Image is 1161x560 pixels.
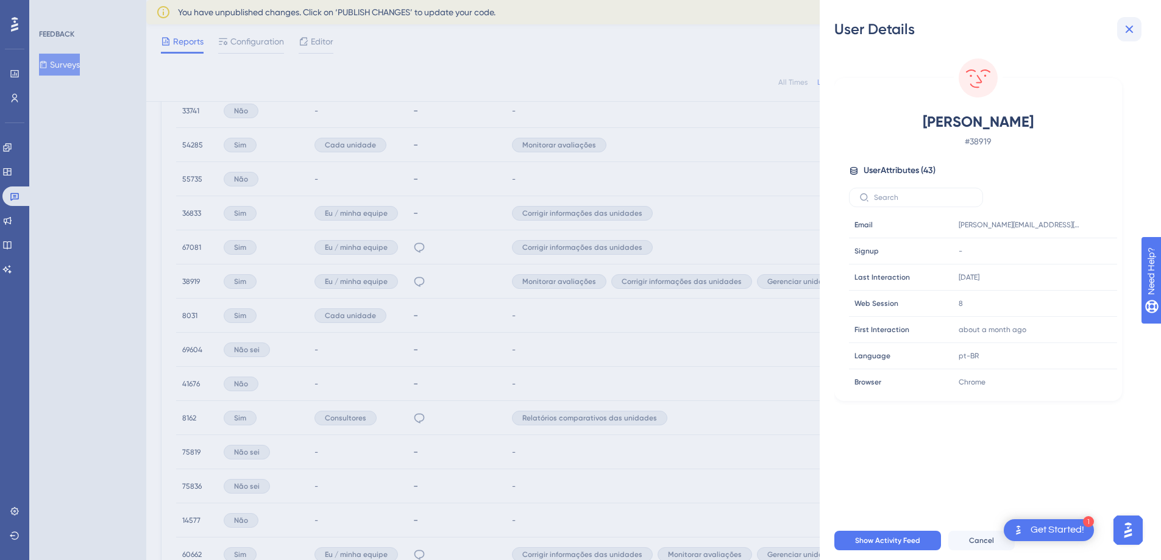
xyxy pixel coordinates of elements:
span: Need Help? [29,3,76,18]
div: User Details [834,19,1146,39]
iframe: UserGuiding AI Assistant Launcher [1110,512,1146,548]
img: launcher-image-alternative-text [1011,523,1026,537]
span: [PERSON_NAME] [871,112,1085,132]
span: pt-BR [959,351,979,361]
div: Open Get Started! checklist, remaining modules: 1 [1004,519,1094,541]
div: Get Started! [1031,523,1084,537]
input: Search [874,193,973,202]
span: Email [854,220,873,230]
span: [PERSON_NAME][EMAIL_ADDRESS][DOMAIN_NAME] [959,220,1081,230]
button: Cancel [948,531,1015,550]
span: Cancel [969,536,994,545]
span: Signup [854,246,879,256]
span: Chrome [959,377,985,387]
time: [DATE] [959,273,979,282]
span: 8 [959,299,963,308]
span: - [959,246,962,256]
span: Browser [854,377,881,387]
span: Show Activity Feed [855,536,920,545]
span: User Attributes ( 43 ) [864,163,936,178]
div: 1 [1083,516,1094,527]
span: First Interaction [854,325,909,335]
span: Last Interaction [854,272,910,282]
span: Web Session [854,299,898,308]
button: Show Activity Feed [834,531,941,550]
span: # 38919 [871,134,1085,149]
time: about a month ago [959,325,1026,334]
span: Language [854,351,890,361]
